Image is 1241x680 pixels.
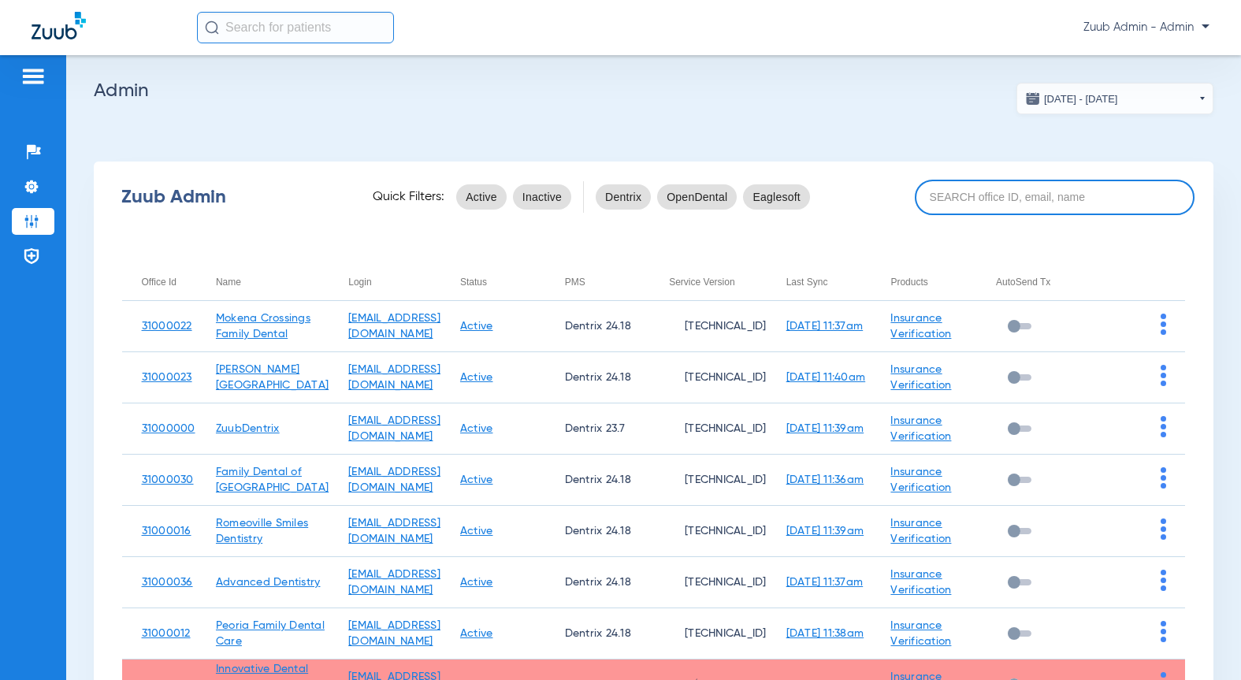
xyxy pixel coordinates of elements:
[373,189,444,205] span: Quick Filters:
[669,273,767,291] div: Service Version
[142,273,196,291] div: Office Id
[545,352,650,403] td: Dentrix 24.18
[649,301,767,352] td: [TECHNICAL_ID]
[786,423,864,434] a: [DATE] 11:39am
[20,67,46,86] img: hamburger-icon
[996,273,1081,291] div: AutoSend Tx
[545,557,650,608] td: Dentrix 24.18
[348,273,440,291] div: Login
[649,403,767,455] td: [TECHNICAL_ID]
[669,273,734,291] div: Service Version
[142,423,195,434] a: 31000000
[786,273,871,291] div: Last Sync
[545,506,650,557] td: Dentrix 24.18
[1161,416,1166,437] img: group-dot-blue.svg
[545,301,650,352] td: Dentrix 24.18
[786,372,866,383] a: [DATE] 11:40am
[545,455,650,506] td: Dentrix 24.18
[890,620,951,647] a: Insurance Verification
[522,189,562,205] span: Inactive
[216,273,329,291] div: Name
[752,189,801,205] span: Eaglesoft
[649,506,767,557] td: [TECHNICAL_ID]
[1025,91,1041,106] img: date.svg
[649,557,767,608] td: [TECHNICAL_ID]
[348,466,440,493] a: [EMAIL_ADDRESS][DOMAIN_NAME]
[890,364,951,391] a: Insurance Verification
[460,423,493,434] a: Active
[890,518,951,544] a: Insurance Verification
[94,83,1213,98] h2: Admin
[890,313,951,340] a: Insurance Verification
[1161,621,1166,642] img: group-dot-blue.svg
[786,321,864,332] a: [DATE] 11:37am
[460,628,493,639] a: Active
[890,273,976,291] div: Products
[348,364,440,391] a: [EMAIL_ADDRESS][DOMAIN_NAME]
[1161,365,1166,386] img: group-dot-blue.svg
[565,273,650,291] div: PMS
[890,415,951,442] a: Insurance Verification
[565,273,585,291] div: PMS
[786,526,864,537] a: [DATE] 11:39am
[596,181,810,213] mat-chip-listbox: pms-filters
[649,352,767,403] td: [TECHNICAL_ID]
[205,20,219,35] img: Search Icon
[1083,20,1209,35] span: Zuub Admin - Admin
[1016,83,1213,114] button: [DATE] - [DATE]
[216,577,321,588] a: Advanced Dentistry
[786,577,864,588] a: [DATE] 11:37am
[460,474,493,485] a: Active
[667,189,727,205] span: OpenDental
[890,273,927,291] div: Products
[142,273,176,291] div: Office Id
[348,620,440,647] a: [EMAIL_ADDRESS][DOMAIN_NAME]
[142,526,191,537] a: 31000016
[142,474,194,485] a: 31000030
[460,372,493,383] a: Active
[996,273,1050,291] div: AutoSend Tx
[32,12,86,39] img: Zuub Logo
[786,474,864,485] a: [DATE] 11:36am
[649,455,767,506] td: [TECHNICAL_ID]
[605,189,641,205] span: Dentrix
[890,466,951,493] a: Insurance Verification
[460,526,493,537] a: Active
[142,577,193,588] a: 31000036
[456,181,571,213] mat-chip-listbox: status-filters
[216,518,308,544] a: Romeoville Smiles Dentistry
[142,321,192,332] a: 31000022
[348,313,440,340] a: [EMAIL_ADDRESS][DOMAIN_NAME]
[216,423,280,434] a: ZuubDentrix
[142,628,191,639] a: 31000012
[216,620,325,647] a: Peoria Family Dental Care
[460,273,487,291] div: Status
[348,415,440,442] a: [EMAIL_ADDRESS][DOMAIN_NAME]
[348,518,440,544] a: [EMAIL_ADDRESS][DOMAIN_NAME]
[786,273,828,291] div: Last Sync
[348,569,440,596] a: [EMAIL_ADDRESS][DOMAIN_NAME]
[1161,570,1166,591] img: group-dot-blue.svg
[1161,467,1166,489] img: group-dot-blue.svg
[649,608,767,660] td: [TECHNICAL_ID]
[466,189,497,205] span: Active
[216,313,310,340] a: Mokena Crossings Family Dental
[460,577,493,588] a: Active
[121,189,345,205] div: Zuub Admin
[1161,314,1166,335] img: group-dot-blue.svg
[197,12,394,43] input: Search for patients
[915,180,1195,215] input: SEARCH office ID, email, name
[142,372,192,383] a: 31000023
[216,466,329,493] a: Family Dental of [GEOGRAPHIC_DATA]
[890,569,951,596] a: Insurance Verification
[216,273,241,291] div: Name
[216,364,329,391] a: [PERSON_NAME][GEOGRAPHIC_DATA]
[460,321,493,332] a: Active
[786,628,864,639] a: [DATE] 11:38am
[348,273,371,291] div: Login
[460,273,545,291] div: Status
[545,403,650,455] td: Dentrix 23.7
[1161,518,1166,540] img: group-dot-blue.svg
[545,608,650,660] td: Dentrix 24.18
